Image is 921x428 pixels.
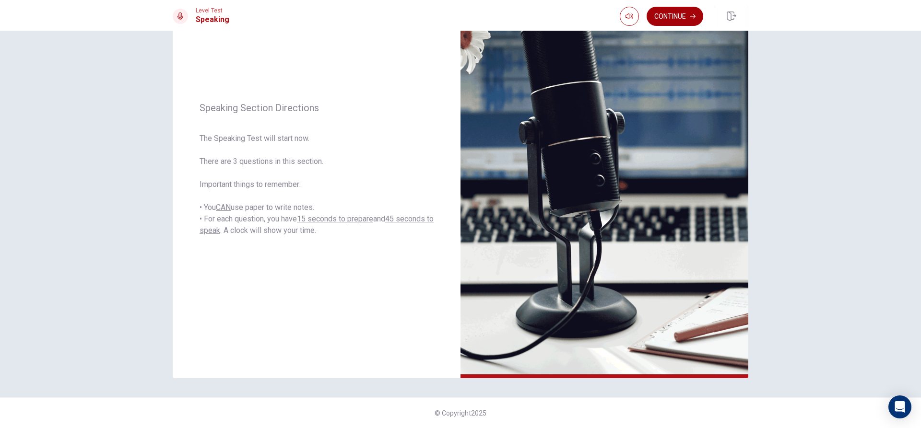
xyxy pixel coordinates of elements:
div: Open Intercom Messenger [888,395,911,418]
button: Continue [647,7,703,26]
u: 15 seconds to prepare [297,214,373,223]
span: The Speaking Test will start now. There are 3 questions in this section. Important things to reme... [200,133,434,236]
span: Speaking Section Directions [200,102,434,114]
span: Level Test [196,7,229,14]
u: CAN [216,203,231,212]
h1: Speaking [196,14,229,25]
span: © Copyright 2025 [435,409,486,417]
